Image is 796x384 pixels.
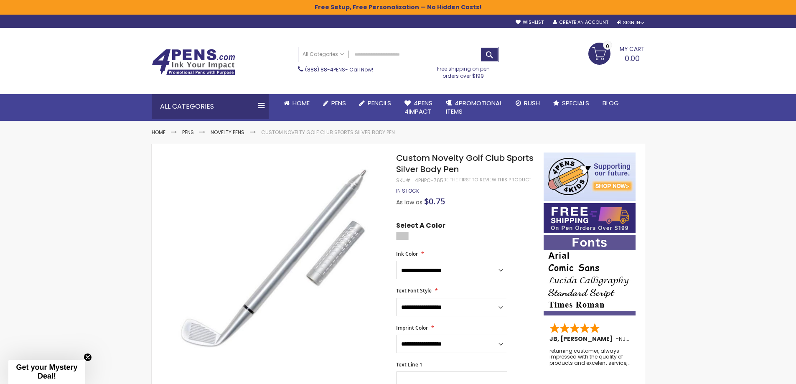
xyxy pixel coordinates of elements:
a: 4PROMOTIONALITEMS [439,94,509,121]
span: Custom Novelty Golf Club Sports Silver Body Pen [396,152,534,175]
a: Blog [596,94,626,112]
strong: SKU [396,177,412,184]
span: Specials [562,99,589,107]
a: Home [277,94,316,112]
span: Blog [603,99,619,107]
span: Ink Color [396,250,418,257]
div: 4PHPC-765 [415,177,443,184]
div: returning customer, always impressed with the quality of products and excelent service, will retu... [549,348,631,366]
span: NJ [619,335,629,343]
span: All Categories [303,51,344,58]
a: Home [152,129,165,136]
span: 4PROMOTIONAL ITEMS [446,99,502,116]
a: 0.00 0 [588,43,645,64]
span: Text Font Style [396,287,432,294]
div: All Categories [152,94,269,119]
span: 0.00 [625,53,640,64]
li: Custom Novelty Golf Club Sports Silver Body Pen [261,129,395,136]
img: font-personalization-examples [544,235,636,315]
span: As low as [396,198,422,206]
img: 4Pens Custom Pens and Promotional Products [152,49,235,76]
img: Free shipping on orders over $199 [544,203,636,233]
div: Silver [396,232,409,240]
a: Create an Account [553,19,608,25]
span: Select A Color [396,221,445,232]
span: Pencils [368,99,391,107]
span: JB, [PERSON_NAME] [549,335,615,343]
a: Specials [547,94,596,112]
a: Wishlist [516,19,544,25]
a: Pens [316,94,353,112]
span: Rush [524,99,540,107]
span: Get your Mystery Deal! [16,363,77,380]
span: - , [615,335,688,343]
a: Pens [182,129,194,136]
a: Be the first to review this product [443,177,531,183]
span: - Call Now! [305,66,373,73]
div: Get your Mystery Deal!Close teaser [8,360,85,384]
a: Rush [509,94,547,112]
iframe: Google Customer Reviews [727,361,796,384]
span: Text Line 1 [396,361,422,368]
span: Imprint Color [396,324,428,331]
img: Custom Novelty Golf Club Sports Silver Body Pen [168,152,385,369]
div: Sign In [617,20,644,26]
a: (888) 88-4PENS [305,66,345,73]
span: 4Pens 4impact [404,99,432,116]
span: Pens [331,99,346,107]
div: Availability [396,188,419,194]
button: Close teaser [84,353,92,361]
span: $0.75 [424,196,445,207]
a: Pencils [353,94,398,112]
span: Home [292,99,310,107]
a: All Categories [298,47,348,61]
span: In stock [396,187,419,194]
a: Novelty Pens [211,129,244,136]
a: 4Pens4impact [398,94,439,121]
img: 4pens 4 kids [544,153,636,201]
div: Free shipping on pen orders over $199 [428,62,498,79]
span: 0 [606,42,609,50]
